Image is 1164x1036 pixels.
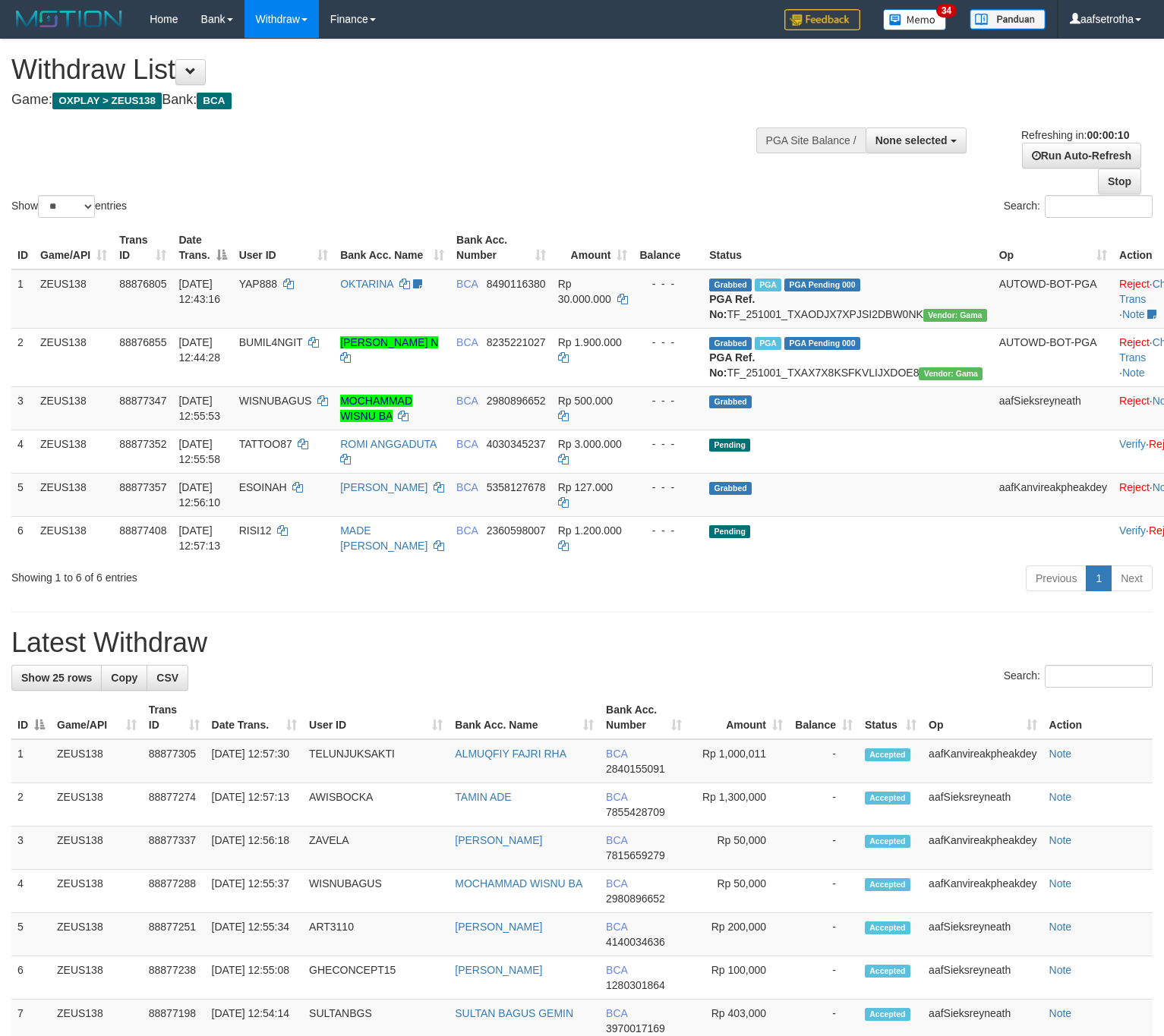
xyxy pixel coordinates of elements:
[34,430,113,473] td: ZEUS138
[688,783,790,827] td: Rp 1,300,000
[789,870,859,913] td: -
[923,870,1043,913] td: aafKanvireakpheakdey
[936,4,957,17] span: 34
[34,516,113,559] td: ZEUS138
[606,763,665,775] span: Copy 2840155091 to clipboard
[11,956,51,1000] td: 6
[11,564,474,585] div: Showing 1 to 6 of 6 entries
[11,473,34,516] td: 5
[51,870,143,913] td: ZEUS138
[993,226,1113,269] th: Op: activate to sort column ascending
[11,226,34,269] th: ID
[487,395,546,407] span: Copy 2980896652 to clipboard
[51,739,143,783] td: ZEUS138
[639,436,697,452] div: - - -
[11,665,102,691] a: Show 25 rows
[197,93,231,109] span: BCA
[178,278,220,305] span: [DATE] 12:43:16
[178,438,220,465] span: [DATE] 12:55:58
[11,386,34,430] td: 3
[923,827,1043,870] td: aafKanvireakpheakdey
[859,696,923,739] th: Status: activate to sort column ascending
[113,226,172,269] th: Trans ID: activate to sort column ascending
[558,336,622,348] span: Rp 1.900.000
[239,395,312,407] span: WISNUBAGUS
[1022,143,1141,168] a: Run Auto-Refresh
[1049,791,1072,803] a: Note
[606,791,627,803] span: BCA
[709,337,752,350] span: Grabbed
[172,226,232,269] th: Date Trans.: activate to sort column descending
[450,226,552,269] th: Bank Acc. Number: activate to sort column ascending
[340,336,438,348] a: [PERSON_NAME] N
[688,827,790,870] td: Rp 50,000
[970,9,1046,30] img: panduan.png
[558,438,622,450] span: Rp 3.000.000
[455,791,511,803] a: TAMIN ADE
[606,921,627,933] span: BCA
[51,827,143,870] td: ZEUS138
[993,328,1113,386] td: AUTOWD-BOT-PGA
[456,481,478,493] span: BCA
[11,628,1153,658] h1: Latest Withdraw
[340,395,412,422] a: MOCHAMMAD WISNU BA
[487,336,546,348] span: Copy 8235221027 to clipboard
[206,827,303,870] td: [DATE] 12:56:18
[709,279,752,291] span: Grabbed
[883,9,947,30] img: Button%20Memo.svg
[552,226,634,269] th: Amount: activate to sort column ascending
[1043,696,1153,739] th: Action
[487,524,546,537] span: Copy 2360598007 to clipboard
[303,913,449,956] td: ART3110
[487,481,546,493] span: Copy 5358127678 to clipboard
[239,524,272,537] span: RISI12
[709,525,750,538] span: Pending
[639,523,697,538] div: - - -
[865,878,910,891] span: Accepted
[487,278,546,290] span: Copy 8490116380 to clipboard
[688,739,790,783] td: Rp 1,000,011
[455,834,542,846] a: [PERSON_NAME]
[756,128,866,153] div: PGA Site Balance /
[303,956,449,1000] td: GHECONCEPT15
[239,438,292,450] span: TATTOO87
[119,395,166,407] span: 88877347
[688,696,790,739] th: Amount: activate to sort column ascending
[1087,129,1129,141] strong: 00:00:10
[1119,395,1150,407] a: Reject
[923,739,1043,783] td: aafKanvireakpheakdey
[487,438,546,450] span: Copy 4030345237 to clipboard
[303,870,449,913] td: WISNUBAGUS
[688,870,790,913] td: Rp 50,000
[303,783,449,827] td: AWISBOCKA
[239,481,287,493] span: ESOINAH
[11,430,34,473] td: 4
[239,336,303,348] span: BUMIL4NGIT
[923,309,987,322] span: Vendor URL: https://trx31.1velocity.biz
[34,386,113,430] td: ZEUS138
[178,395,220,422] span: [DATE] 12:55:53
[1049,921,1072,933] a: Note
[639,276,697,291] div: - - -
[789,827,859,870] td: -
[784,9,860,30] img: Feedback.jpg
[755,337,781,350] span: Marked by aafnoeunsreypich
[101,665,147,691] a: Copy
[993,269,1113,329] td: AUTOWD-BOT-PGA
[1026,565,1087,591] a: Previous
[606,1007,627,1019] span: BCA
[206,783,303,827] td: [DATE] 12:57:13
[709,482,752,495] span: Grabbed
[875,134,948,146] span: None selected
[606,979,665,991] span: Copy 1280301864 to clipboard
[11,269,34,329] td: 1
[923,956,1043,1000] td: aafSieksreyneath
[11,516,34,559] td: 6
[709,395,752,408] span: Grabbed
[178,524,220,552] span: [DATE] 12:57:13
[865,1008,910,1021] span: Accepted
[456,336,478,348] span: BCA
[1049,748,1072,760] a: Note
[866,128,967,153] button: None selected
[143,739,206,783] td: 88877305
